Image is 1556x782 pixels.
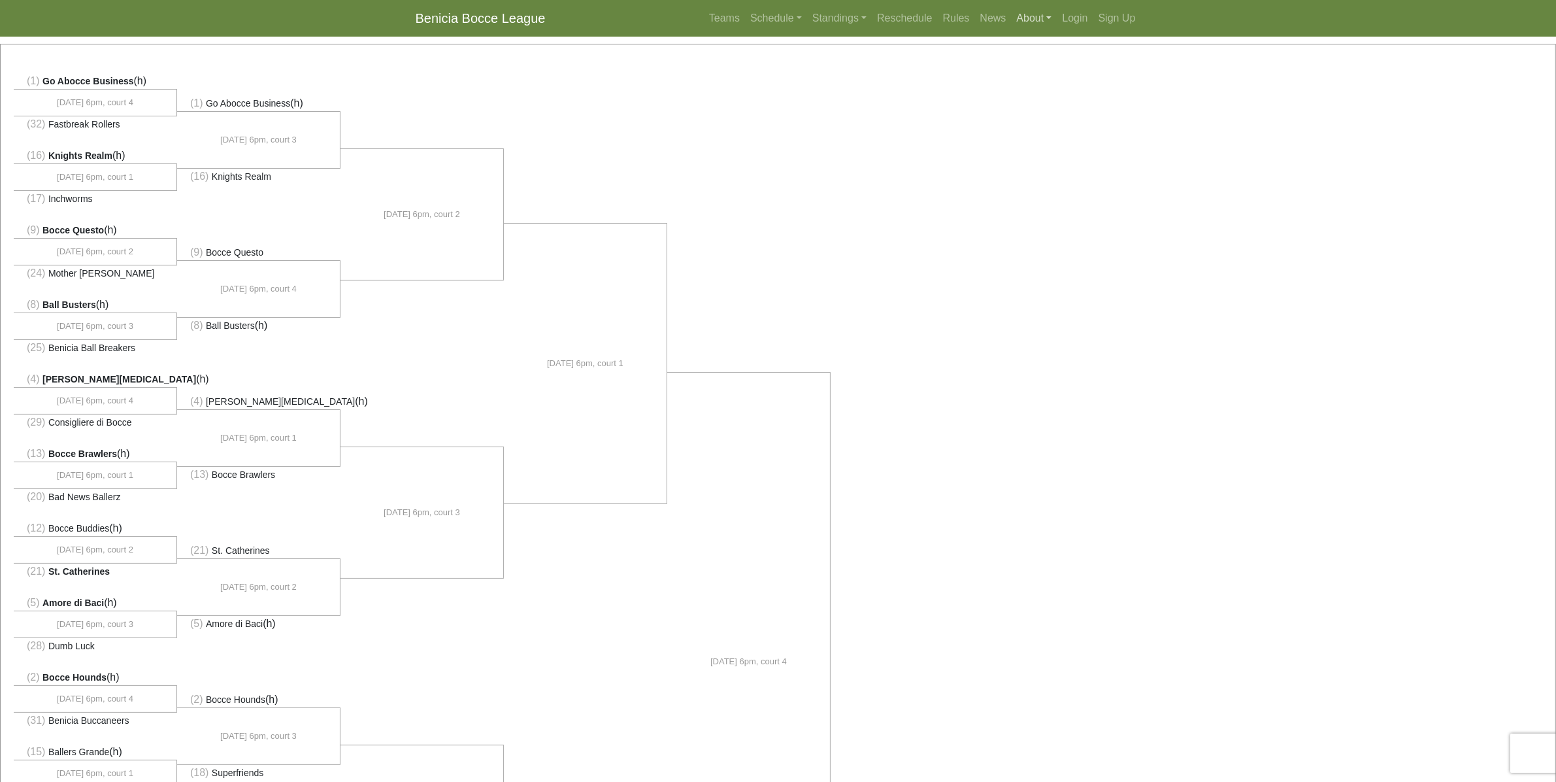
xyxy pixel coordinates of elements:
[190,469,208,480] span: (13)
[177,692,340,708] li: (h)
[212,171,271,182] span: Knights Realm
[206,98,290,109] span: Go Abocce Business
[14,371,177,388] li: (h)
[177,317,340,333] li: (h)
[220,282,297,296] span: [DATE] 6pm, court 4
[48,523,109,534] span: Bocce Buddies
[220,432,297,445] span: [DATE] 6pm, court 1
[42,225,104,235] span: Bocce Questo
[212,469,275,480] span: Bocce Brawlers
[14,73,177,90] li: (h)
[190,246,203,258] span: (9)
[177,615,340,632] li: (h)
[48,119,120,129] span: Fastbreak Rollers
[206,396,355,407] span: [PERSON_NAME][MEDICAL_DATA]
[57,320,133,333] span: [DATE] 6pm, court 3
[190,767,208,778] span: (18)
[48,268,155,279] span: Mother [PERSON_NAME]
[27,491,45,502] span: (20)
[27,566,45,577] span: (21)
[190,396,203,407] span: (4)
[57,96,133,109] span: [DATE] 6pm, court 4
[27,267,45,279] span: (24)
[42,374,196,384] span: [PERSON_NAME][MEDICAL_DATA]
[220,133,297,146] span: [DATE] 6pm, court 3
[14,744,177,760] li: (h)
[14,670,177,686] li: (h)
[14,148,177,164] li: (h)
[27,715,45,726] span: (31)
[190,171,208,182] span: (16)
[48,641,95,651] span: Dumb Luck
[42,76,134,86] span: Go Abocce Business
[57,618,133,631] span: [DATE] 6pm, court 3
[27,640,45,651] span: (28)
[384,506,460,519] span: [DATE] 6pm, court 3
[190,97,203,109] span: (1)
[27,746,45,757] span: (15)
[27,597,40,608] span: (5)
[48,343,135,353] span: Benicia Ball Breakers
[42,299,96,310] span: Ball Busters
[212,545,270,556] span: St. Catherines
[807,5,872,31] a: Standings
[27,150,45,161] span: (16)
[745,5,807,31] a: Schedule
[1057,5,1093,31] a: Login
[48,747,109,757] span: Ballers Grande
[14,297,177,313] li: (h)
[212,768,263,778] span: Superfriends
[206,619,263,629] span: Amore di Baci
[1093,5,1141,31] a: Sign Up
[190,618,203,629] span: (5)
[206,247,263,258] span: Bocce Questo
[27,224,40,235] span: (9)
[48,194,93,204] span: Inchworms
[190,694,203,705] span: (2)
[177,394,340,410] li: (h)
[416,5,546,31] a: Benicia Bocce League
[48,715,129,726] span: Benicia Buccaneers
[48,417,132,428] span: Consigliere di Bocce
[704,5,745,31] a: Teams
[57,767,133,780] span: [DATE] 6pm, court 1
[27,448,45,459] span: (13)
[57,171,133,184] span: [DATE] 6pm, court 1
[14,595,177,611] li: (h)
[190,320,203,331] span: (8)
[975,5,1012,31] a: News
[190,545,208,556] span: (21)
[27,342,45,353] span: (25)
[48,492,121,502] span: Bad News Ballerz
[220,581,297,594] span: [DATE] 6pm, court 2
[206,320,255,331] span: Ball Busters
[14,520,177,537] li: (h)
[547,357,623,370] span: [DATE] 6pm, court 1
[57,543,133,556] span: [DATE] 6pm, court 2
[220,730,297,743] span: [DATE] 6pm, court 3
[27,193,45,204] span: (17)
[14,222,177,239] li: (h)
[48,150,112,161] span: Knights Realm
[27,416,45,428] span: (29)
[1012,5,1057,31] a: About
[57,394,133,407] span: [DATE] 6pm, court 4
[27,118,45,129] span: (32)
[57,469,133,482] span: [DATE] 6pm, court 1
[27,373,40,384] span: (4)
[14,446,177,462] li: (h)
[177,95,340,112] li: (h)
[48,449,117,459] span: Bocce Brawlers
[48,566,110,577] span: St. Catherines
[938,5,975,31] a: Rules
[27,299,40,310] span: (8)
[27,522,45,534] span: (12)
[27,75,40,86] span: (1)
[206,694,265,705] span: Bocce Hounds
[57,692,133,705] span: [DATE] 6pm, court 4
[42,672,107,683] span: Bocce Hounds
[57,245,133,258] span: [DATE] 6pm, court 2
[27,671,40,683] span: (2)
[384,208,460,221] span: [DATE] 6pm, court 2
[872,5,938,31] a: Reschedule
